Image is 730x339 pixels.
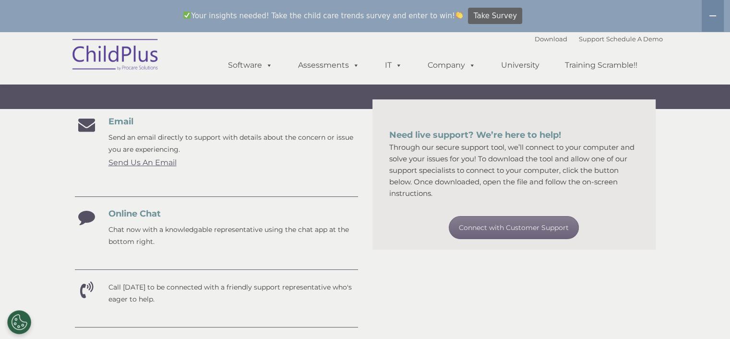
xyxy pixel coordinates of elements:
a: Support [579,35,604,43]
a: Take Survey [468,8,522,24]
font: | [535,35,663,43]
button: Cookies Settings [7,310,31,334]
a: Software [218,56,282,75]
h4: Email [75,116,358,127]
img: ✅ [183,12,191,19]
p: Send an email directly to support with details about the concern or issue you are experiencing. [108,132,358,156]
a: Connect with Customer Support [449,216,579,239]
a: IT [375,56,412,75]
img: 👏 [455,12,463,19]
h4: Online Chat [75,208,358,219]
a: Send Us An Email [108,158,177,167]
a: University [491,56,549,75]
img: ChildPlus by Procare Solutions [68,32,164,80]
span: Take Survey [474,8,517,24]
p: Call [DATE] to be connected with a friendly support representative who's eager to help. [108,281,358,305]
span: Your insights needed! Take the child care trends survey and enter to win! [180,6,467,25]
p: Through our secure support tool, we’ll connect to your computer and solve your issues for you! To... [389,142,639,199]
a: Schedule A Demo [606,35,663,43]
a: Assessments [288,56,369,75]
p: Chat now with a knowledgable representative using the chat app at the bottom right. [108,224,358,248]
a: Download [535,35,567,43]
a: Training Scramble!! [555,56,647,75]
a: Company [418,56,485,75]
span: Need live support? We’re here to help! [389,130,561,140]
